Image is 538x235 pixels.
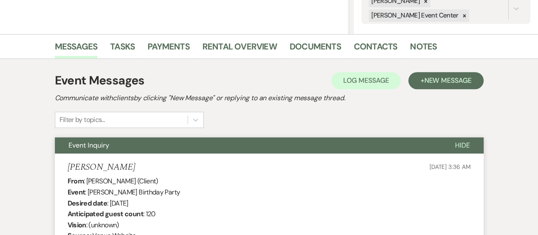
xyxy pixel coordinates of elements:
[55,137,441,154] button: Event Inquiry
[202,40,277,58] a: Rental Overview
[455,141,470,150] span: Hide
[343,76,389,85] span: Log Message
[354,40,398,58] a: Contacts
[441,137,484,154] button: Hide
[408,72,483,89] button: +New Message
[68,141,109,150] span: Event Inquiry
[410,40,437,58] a: Notes
[60,115,105,125] div: Filter by topics...
[55,93,484,103] h2: Communicate with clients by clicking "New Message" or replying to an existing message thread.
[369,9,459,22] div: [PERSON_NAME] Event Center
[68,220,86,229] b: Vision
[68,162,135,173] h5: [PERSON_NAME]
[429,163,470,171] span: [DATE] 3:36 AM
[331,72,401,89] button: Log Message
[110,40,135,58] a: Tasks
[68,188,85,197] b: Event
[148,40,190,58] a: Payments
[68,199,107,208] b: Desired date
[68,177,84,186] b: From
[290,40,341,58] a: Documents
[68,209,143,218] b: Anticipated guest count
[55,40,98,58] a: Messages
[424,76,471,85] span: New Message
[55,72,145,90] h1: Event Messages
